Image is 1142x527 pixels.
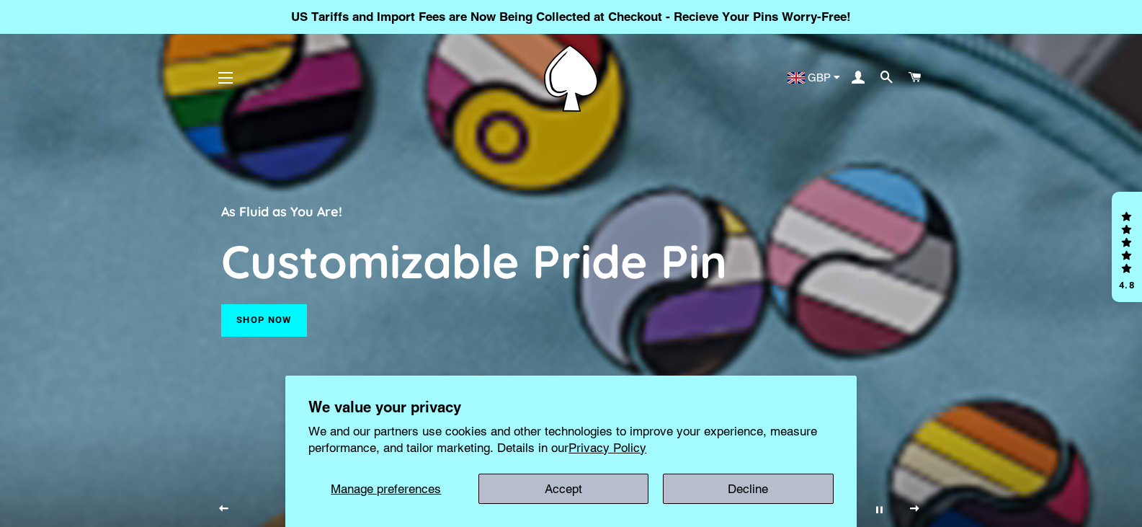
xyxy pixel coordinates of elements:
a: Privacy Policy [568,440,646,455]
button: Next slide [896,491,932,527]
span: Manage preferences [331,482,441,496]
button: Manage preferences [308,474,463,504]
button: Accept [478,474,649,504]
a: Shop now [221,304,306,336]
img: Pin-Ace [544,45,598,112]
button: Pause slideshow [862,491,898,527]
button: Previous slide [205,491,241,527]
p: We and our partners use cookies and other technologies to improve your experience, measure perfor... [308,423,834,455]
div: Click to open Judge.me floating reviews tab [1112,192,1142,303]
p: As Fluid as You Are! [221,201,921,221]
button: Decline [663,474,834,504]
span: GBP [808,72,831,83]
div: 4.8 [1118,280,1136,290]
h2: Customizable Pride Pin [221,232,921,290]
h2: We value your privacy [308,399,834,416]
